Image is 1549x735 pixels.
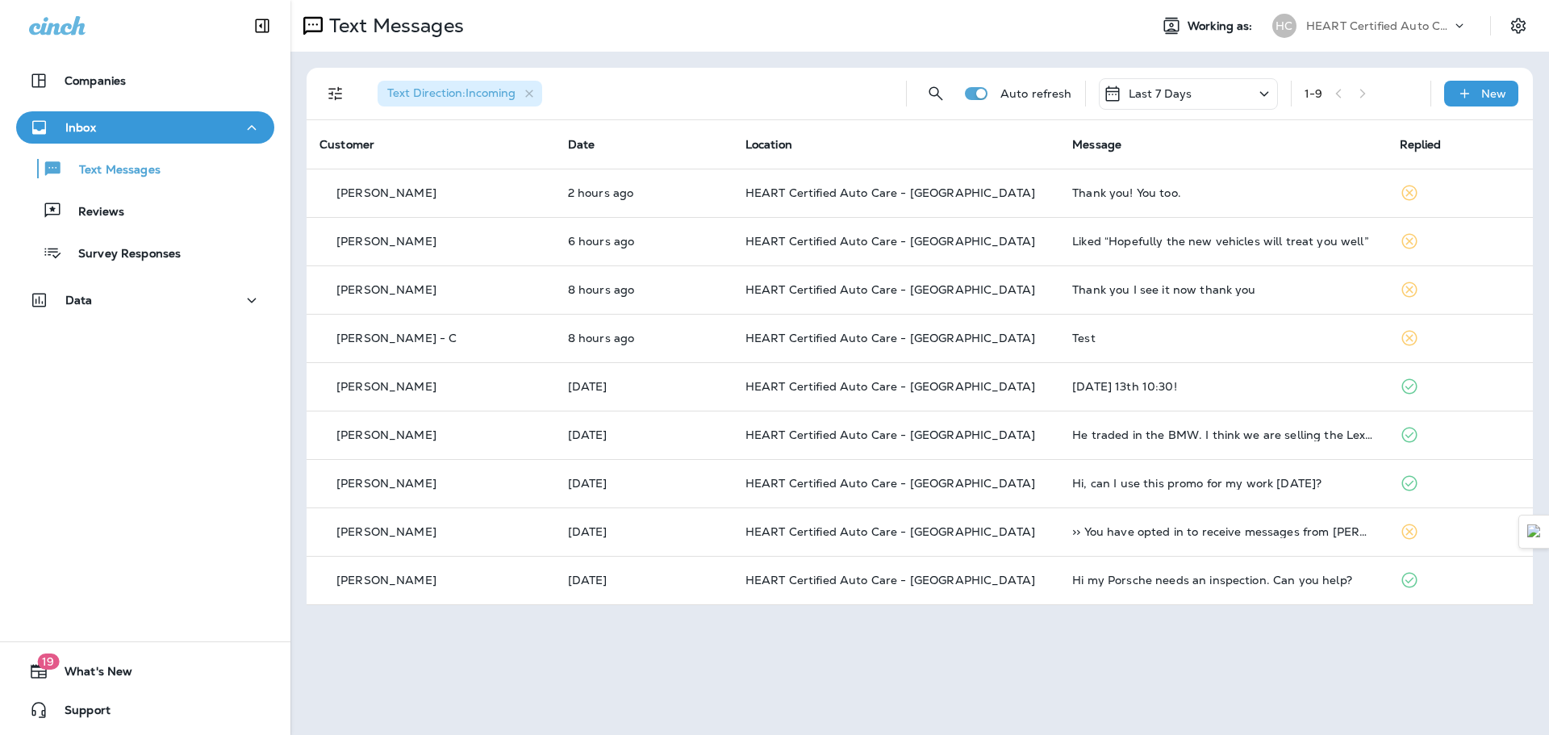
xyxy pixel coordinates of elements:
[336,574,436,587] p: [PERSON_NAME]
[16,111,274,144] button: Inbox
[336,380,436,393] p: [PERSON_NAME]
[336,332,457,345] p: [PERSON_NAME] - C
[745,573,1035,587] span: HEART Certified Auto Care - [GEOGRAPHIC_DATA]
[16,194,274,228] button: Reviews
[1072,428,1373,441] div: He traded in the BMW. I think we are selling the Lexus.
[745,186,1035,200] span: HEART Certified Auto Care - [GEOGRAPHIC_DATA]
[323,14,464,38] p: Text Messages
[745,524,1035,539] span: HEART Certified Auto Care - [GEOGRAPHIC_DATA]
[1072,477,1373,490] div: Hi, can I use this promo for my work today?
[240,10,285,42] button: Collapse Sidebar
[16,655,274,687] button: 19What's New
[1272,14,1296,38] div: HC
[336,428,436,441] p: [PERSON_NAME]
[48,665,132,684] span: What's New
[568,574,720,587] p: Oct 4, 2025 01:46 PM
[1072,186,1373,199] div: Thank you! You too.
[1072,332,1373,345] div: Test
[37,654,59,670] span: 19
[920,77,952,110] button: Search Messages
[1400,137,1442,152] span: Replied
[745,234,1035,248] span: HEART Certified Auto Care - [GEOGRAPHIC_DATA]
[568,380,720,393] p: Oct 7, 2025 01:07 PM
[65,121,96,134] p: Inbox
[16,236,274,269] button: Survey Responses
[745,476,1035,491] span: HEART Certified Auto Care - [GEOGRAPHIC_DATA]
[568,428,720,441] p: Oct 7, 2025 12:08 PM
[387,86,516,100] span: Text Direction : Incoming
[16,65,274,97] button: Companies
[1072,283,1373,296] div: Thank you I see it now thank you
[16,284,274,316] button: Data
[1306,19,1451,32] p: HEART Certified Auto Care
[568,137,595,152] span: Date
[378,81,542,106] div: Text Direction:Incoming
[568,283,720,296] p: Oct 8, 2025 09:13 AM
[336,525,436,538] p: [PERSON_NAME]
[319,137,374,152] span: Customer
[62,205,124,220] p: Reviews
[65,294,93,307] p: Data
[336,283,436,296] p: [PERSON_NAME]
[568,525,720,538] p: Oct 7, 2025 11:12 AM
[745,137,792,152] span: Location
[336,235,436,248] p: [PERSON_NAME]
[1188,19,1256,33] span: Working as:
[1481,87,1506,100] p: New
[1072,380,1373,393] div: Monday 13th 10:30!
[1072,235,1373,248] div: Liked “Hopefully the new vehicles will treat you well”
[1527,524,1542,539] img: Detect Auto
[1129,87,1192,100] p: Last 7 Days
[568,332,720,345] p: Oct 8, 2025 08:16 AM
[1072,525,1373,538] div: >> You have opted in to receive messages from Oppenheimer & Co. Inc. Msg frequency varies. Msg & ...
[745,282,1035,297] span: HEART Certified Auto Care - [GEOGRAPHIC_DATA]
[16,152,274,186] button: Text Messages
[568,477,720,490] p: Oct 7, 2025 11:24 AM
[1305,87,1322,100] div: 1 - 9
[62,247,181,262] p: Survey Responses
[1504,11,1533,40] button: Settings
[65,74,126,87] p: Companies
[319,77,352,110] button: Filters
[745,379,1035,394] span: HEART Certified Auto Care - [GEOGRAPHIC_DATA]
[336,477,436,490] p: [PERSON_NAME]
[568,235,720,248] p: Oct 8, 2025 10:57 AM
[48,704,111,723] span: Support
[1072,574,1373,587] div: Hi my Porsche needs an inspection. Can you help?
[63,163,161,178] p: Text Messages
[1072,137,1121,152] span: Message
[745,331,1035,345] span: HEART Certified Auto Care - [GEOGRAPHIC_DATA]
[1000,87,1072,100] p: Auto refresh
[336,186,436,199] p: [PERSON_NAME]
[568,186,720,199] p: Oct 8, 2025 02:17 PM
[16,694,274,726] button: Support
[745,428,1035,442] span: HEART Certified Auto Care - [GEOGRAPHIC_DATA]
